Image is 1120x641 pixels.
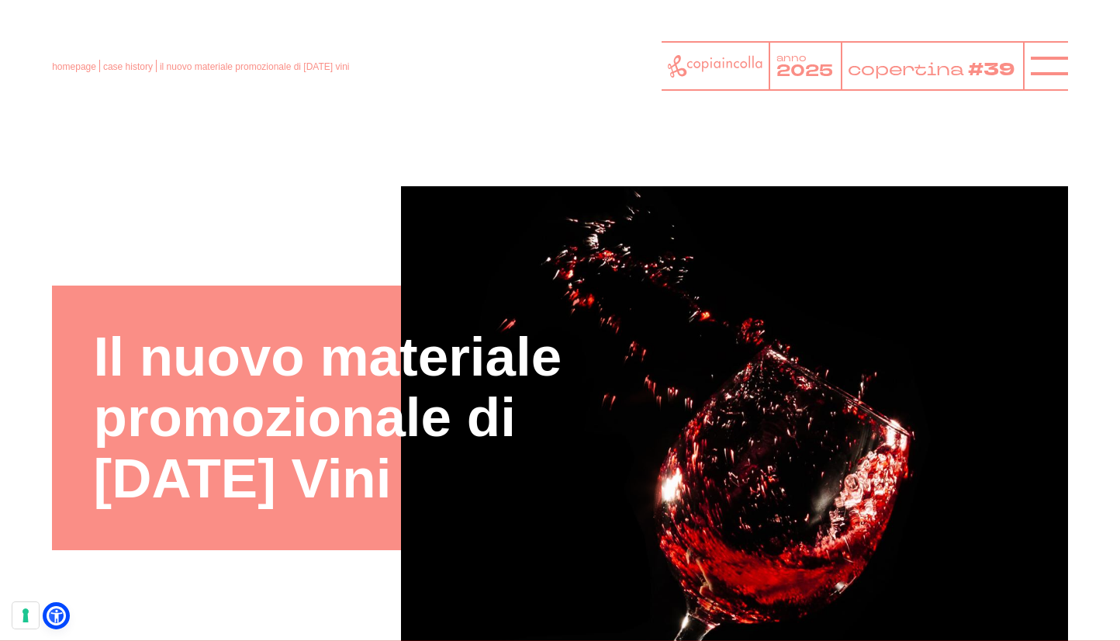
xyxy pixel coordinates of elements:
tspan: 2025 [776,60,833,81]
a: case history [103,61,153,72]
a: homepage [52,61,96,72]
tspan: #39 [969,57,1016,82]
a: Open Accessibility Menu [47,606,66,625]
button: Le tue preferenze relative al consenso per le tecnologie di tracciamento [12,602,39,629]
span: il nuovo materiale promozionale di [DATE] vini [160,61,350,72]
tspan: anno [776,52,807,64]
h1: Il nuovo materiale promozionale di [DATE] Vini [94,327,620,508]
tspan: copertina [848,57,965,81]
